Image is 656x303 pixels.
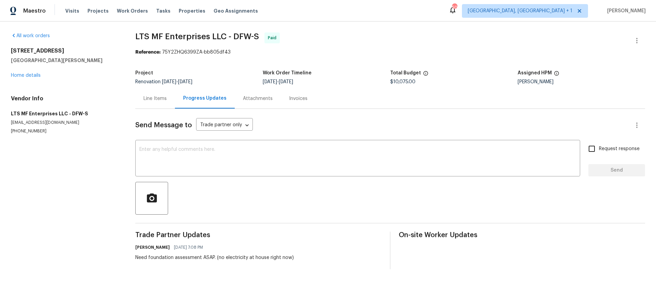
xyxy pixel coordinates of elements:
div: Attachments [243,95,273,102]
a: Home details [11,73,41,78]
div: 75Y2ZHQ6399ZA-bb805df43 [135,49,645,56]
div: Invoices [289,95,307,102]
h5: Project [135,71,153,75]
span: [DATE] 7:08 PM [174,244,203,251]
div: Need foundation assessment ASAP. (no electricity at house right now) [135,254,294,261]
span: Paid [268,34,279,41]
span: [DATE] [178,80,192,84]
span: [PERSON_NAME] [604,8,646,14]
span: - [162,80,192,84]
b: Reference: [135,50,161,55]
span: Send Message to [135,122,192,129]
span: [GEOGRAPHIC_DATA], [GEOGRAPHIC_DATA] + 1 [468,8,572,14]
a: All work orders [11,33,50,38]
span: LTS MF Enterprises LLC - DFW-S [135,32,259,41]
span: - [263,80,293,84]
div: [PERSON_NAME] [518,80,645,84]
span: Request response [599,145,640,153]
span: Tasks [156,9,170,13]
span: [DATE] [279,80,293,84]
span: Trade Partner Updates [135,232,382,239]
span: Visits [65,8,79,14]
h4: Vendor Info [11,95,119,102]
div: Progress Updates [183,95,227,102]
div: 50 [452,4,457,11]
h5: Assigned HPM [518,71,552,75]
p: [PHONE_NUMBER] [11,128,119,134]
p: [EMAIL_ADDRESS][DOMAIN_NAME] [11,120,119,126]
span: The total cost of line items that have been proposed by Opendoor. This sum includes line items th... [423,71,428,80]
div: Line Items [143,95,167,102]
h5: [GEOGRAPHIC_DATA][PERSON_NAME] [11,57,119,64]
span: Work Orders [117,8,148,14]
span: [DATE] [162,80,176,84]
h5: LTS MF Enterprises LLC - DFW-S [11,110,119,117]
span: Projects [87,8,109,14]
span: [DATE] [263,80,277,84]
span: Geo Assignments [214,8,258,14]
span: The hpm assigned to this work order. [554,71,559,80]
h5: Total Budget [390,71,421,75]
div: Trade partner only [196,120,253,131]
span: Maestro [23,8,46,14]
span: $10,075.00 [390,80,415,84]
span: Renovation [135,80,192,84]
h2: [STREET_ADDRESS] [11,47,119,54]
span: Properties [179,8,205,14]
h5: Work Order Timeline [263,71,312,75]
h6: [PERSON_NAME] [135,244,170,251]
span: On-site Worker Updates [399,232,645,239]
